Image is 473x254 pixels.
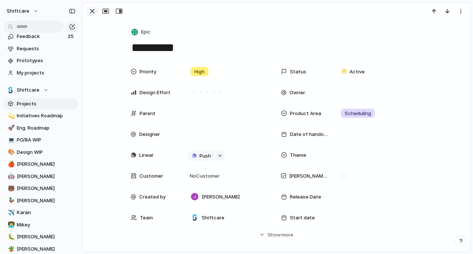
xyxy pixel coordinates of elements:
[7,197,14,204] button: 🦆
[8,245,13,253] div: 🪴
[7,221,14,229] button: 👨‍💻
[290,131,329,138] span: Date of handover
[17,197,76,204] span: [PERSON_NAME]
[8,160,13,169] div: 🍎
[7,7,29,15] span: shiftcare
[4,134,78,146] a: 💻PO/BA WIP
[131,228,422,241] button: Showmore
[7,173,14,180] button: 🤖
[17,209,76,216] span: Karan
[188,172,220,180] span: No Customer
[139,193,166,201] span: Created by
[3,5,42,17] button: shiftcare
[17,112,76,120] span: Initiatives Roadmap
[7,233,14,241] button: 🐛
[7,185,14,192] button: 🐻
[8,233,13,241] div: 🐛
[4,55,78,66] a: Prototypes
[202,193,240,201] span: [PERSON_NAME]
[17,233,76,241] span: [PERSON_NAME]
[290,152,306,159] span: Theme
[7,149,14,156] button: 🎨
[290,193,321,201] span: Release Date
[141,28,151,36] span: Epic
[281,231,293,239] span: more
[140,89,170,96] span: Design Effort
[4,98,78,109] a: Projects
[17,173,76,180] span: [PERSON_NAME]
[4,147,78,158] a: 🎨Design WIP
[4,85,78,96] button: Shiftcare
[349,68,365,76] span: Active
[17,69,76,77] span: My projects
[4,110,78,121] a: 💫Initiatives Roadmap
[4,171,78,182] a: 🤖[PERSON_NAME]
[139,152,154,159] span: Linear
[17,161,76,168] span: [PERSON_NAME]
[268,231,281,239] span: Show
[17,33,65,40] span: Feedback
[188,151,215,161] button: Push
[4,195,78,206] a: 🦆[PERSON_NAME]
[7,209,14,216] button: ✈️
[199,152,211,160] span: Push
[4,43,78,54] a: Requests
[17,185,76,192] span: [PERSON_NAME]
[140,214,153,222] span: Team
[290,68,306,76] span: Status
[7,245,14,253] button: 🪴
[4,183,78,194] a: 🐻[PERSON_NAME]
[68,33,75,40] span: 25
[290,214,315,222] span: Start date
[4,67,78,79] a: My projects
[17,221,76,229] span: Mikey
[7,112,14,120] button: 💫
[289,172,329,180] span: [PERSON_NAME] Watching
[8,172,13,181] div: 🤖
[8,124,13,132] div: 🚀
[202,214,224,222] span: Shiftcare
[4,123,78,134] a: 🚀Eng. Roadmap
[4,231,78,242] a: 🐛[PERSON_NAME]
[139,131,160,138] span: Designer
[140,68,156,76] span: Priority
[290,110,321,117] span: Product Area
[8,148,13,156] div: 🎨
[4,219,78,231] a: 👨‍💻Mikey
[4,207,78,218] a: ✈️Karan
[7,161,14,168] button: 🍎
[7,136,14,144] button: 💻
[17,45,76,53] span: Requests
[345,110,371,117] span: Scheduling
[17,136,76,144] span: PO/BA WIP
[8,209,13,217] div: ✈️
[4,159,78,170] a: 🍎[PERSON_NAME]
[7,124,14,132] button: 🚀
[4,31,78,42] a: Feedback25
[8,136,13,145] div: 💻
[17,124,76,132] span: Eng. Roadmap
[8,196,13,205] div: 🦆
[17,86,39,94] span: Shiftcare
[140,110,156,117] span: Parent
[17,57,76,64] span: Prototypes
[8,184,13,193] div: 🐻
[140,172,163,180] span: Customer
[194,68,205,76] span: High
[17,245,76,253] span: [PERSON_NAME]
[17,149,76,156] span: Design WIP
[130,27,153,38] button: Epic
[8,220,13,229] div: 👨‍💻
[290,89,305,96] span: Owner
